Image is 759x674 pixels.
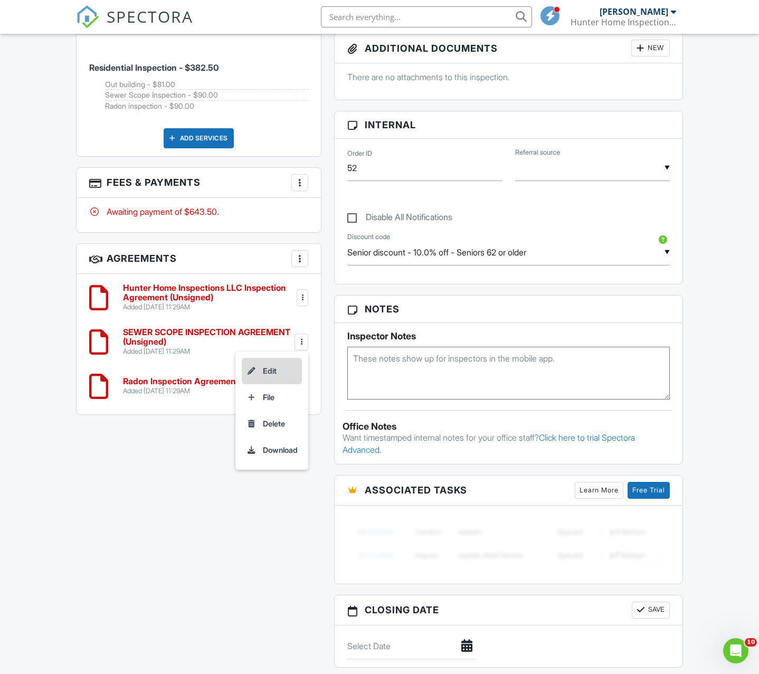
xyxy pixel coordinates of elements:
[123,347,292,356] div: Added [DATE] 11:29AM
[164,128,234,148] div: Add Services
[242,384,302,411] a: File
[575,482,623,499] a: Learn More
[77,168,321,198] h3: Fees & Payments
[343,421,675,432] div: Office Notes
[242,411,302,437] a: Delete
[632,602,670,619] button: Save
[123,328,292,346] h6: SEWER SCOPE INSPECTION AGREEMENT (Unsigned)
[242,358,302,384] a: Edit
[365,603,439,617] span: Closing date
[628,482,670,499] a: Free Trial
[600,6,668,17] div: [PERSON_NAME]
[343,432,635,454] a: Click here to trial Spectora Advanced.
[515,148,560,157] label: Referral source
[123,303,295,311] div: Added [DATE] 11:29AM
[335,296,682,323] h3: Notes
[105,101,308,111] li: Add on: Radon inspection
[242,437,302,463] a: Download
[89,62,219,73] span: Residential Inspection - $382.50
[343,432,675,455] p: Want timestamped internal notes for your office staff?
[723,638,748,663] iframe: Intercom live chat
[76,5,99,29] img: The Best Home Inspection Software - Spectora
[123,283,295,302] h6: Hunter Home Inspections LLC Inspection Agreement (Unsigned)
[347,633,475,659] input: Select Date
[347,212,452,225] label: Disable All Notifications
[571,17,676,27] div: Hunter Home Inspections LLC
[123,283,295,311] a: Hunter Home Inspections LLC Inspection Agreement (Unsigned) Added [DATE] 11:29AM
[347,149,372,158] label: Order ID
[105,79,308,90] li: Add on: Out building
[347,514,670,573] img: blurred-tasks-251b60f19c3f713f9215ee2a18cbf2105fc2d72fcd585247cf5e9ec0c957c1dd.png
[123,328,292,356] a: SEWER SCOPE INSPECTION AGREEMENT (Unsigned) Added [DATE] 11:29AM
[347,331,670,341] h5: Inspector Notes
[335,111,682,139] h3: Internal
[321,6,532,27] input: Search everything...
[123,377,284,395] a: Radon Inspection Agreement (Unsigned) Added [DATE] 11:29AM
[335,33,682,63] h3: Additional Documents
[631,40,670,56] div: New
[123,377,284,386] h6: Radon Inspection Agreement (Unsigned)
[105,90,308,101] li: Add on: Sewer Scope Inspection
[347,232,390,242] label: Discount code
[365,483,467,497] span: Associated Tasks
[123,387,284,395] div: Added [DATE] 11:29AM
[745,638,757,647] span: 10
[89,43,308,119] li: Service: Residential Inspection
[107,5,193,27] span: SPECTORA
[347,71,670,83] p: There are no attachments to this inspection.
[77,244,321,274] h3: Agreements
[76,14,193,36] a: SPECTORA
[89,206,308,217] div: Awaiting payment of $643.50.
